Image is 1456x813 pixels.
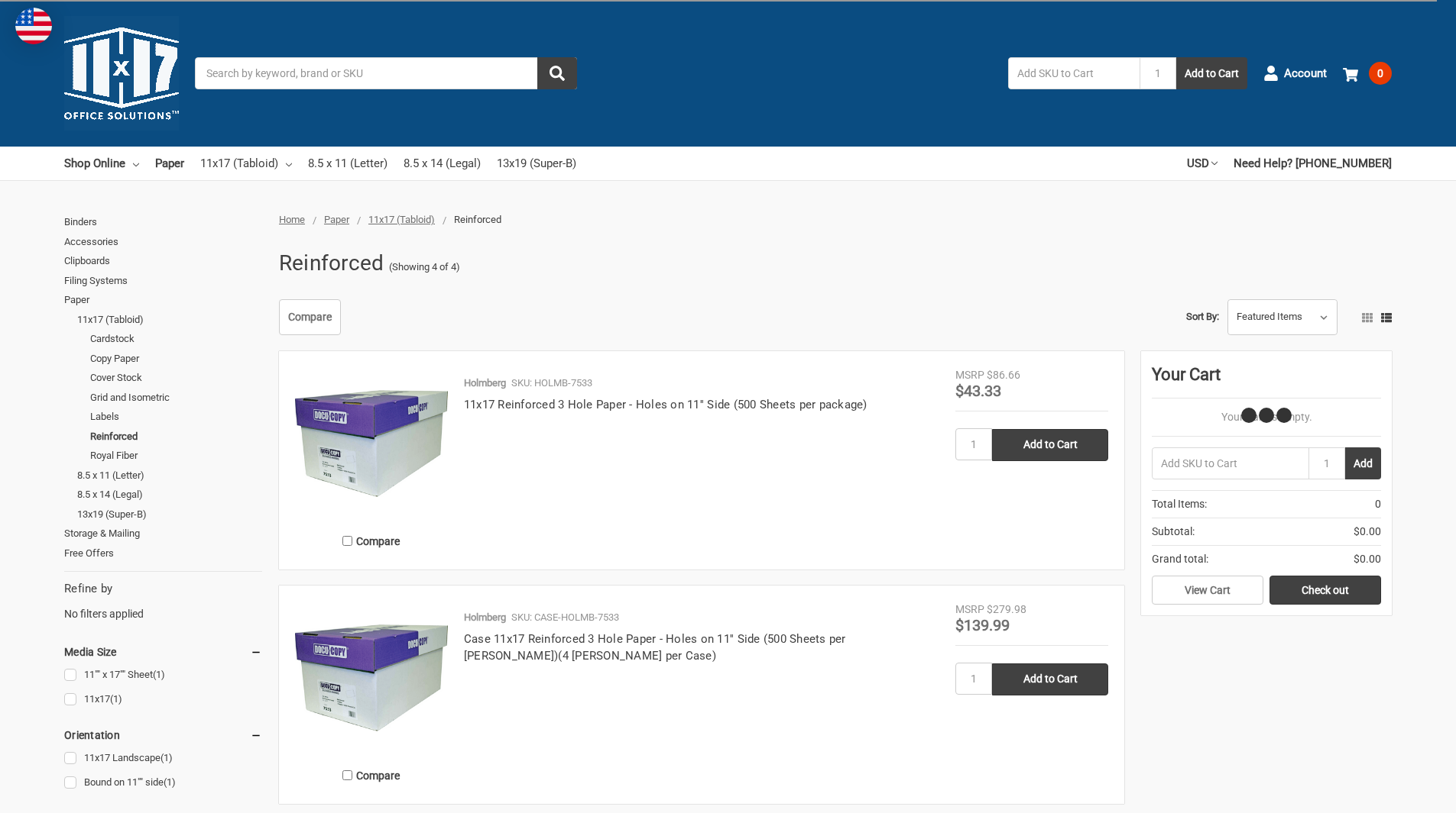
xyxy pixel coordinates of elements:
a: Cardstock [90,329,262,349]
a: Royal Fiber [90,446,262,466]
span: Reinforced [454,214,501,225]
button: Add to Cart [1176,57,1247,89]
span: (1) [110,693,122,705]
a: Clipboards [64,251,262,271]
a: 13x19 (Super-B) [77,505,262,524]
span: $0.00 [1354,551,1381,567]
a: Labels [90,407,262,427]
a: Accessories [64,232,262,252]
a: View Cart [1152,576,1263,605]
a: Need Help? [PHONE_NUMBER] [1234,147,1392,180]
h5: Orientation [64,726,262,744]
span: (1) [161,752,173,763]
a: 11x17 Reinforced 3 Hole Paper - Holes on 11'' Side (500 Sheets per package) [464,398,867,411]
button: Add [1345,447,1381,479]
iframe: Google Customer Reviews [1330,772,1456,813]
span: (Showing 4 of 4) [389,260,460,275]
a: 8.5 x 11 (Letter) [77,466,262,486]
span: (1) [153,669,165,680]
label: Compare [295,528,448,553]
a: Check out [1270,576,1381,605]
a: Free Offers [64,544,262,563]
img: 11x17 Reinforced 3 Hole Paper - Holes on 11'' Side (500 Sheets per package) [295,367,448,520]
span: $279.98 [987,603,1026,615]
input: Add to Cart [992,429,1108,461]
div: No filters applied [64,580,262,621]
a: Storage & Mailing [64,524,262,544]
a: 8.5 x 14 (Legal) [77,485,262,505]
p: Holmberg [464,376,506,391]
p: SKU: CASE-HOLMB-7533 [511,610,619,625]
a: Account [1263,53,1327,93]
a: 13x19 (Super-B) [497,147,576,180]
span: Account [1284,65,1327,82]
span: (1) [164,776,176,788]
h5: Media Size [64,643,262,661]
a: 11"" x 17"" Sheet [64,665,262,686]
img: duty and tax information for United States [15,8,52,44]
h5: Refine by [64,580,262,598]
span: 0 [1375,496,1381,512]
input: Compare [342,770,352,780]
a: Bound on 11"" side [64,773,262,793]
input: Add SKU to Cart [1008,57,1140,89]
label: Compare [295,763,448,788]
p: SKU: HOLMB-7533 [511,376,592,391]
input: Compare [342,536,352,546]
a: Copy Paper [90,349,262,369]
label: Sort By: [1186,305,1219,328]
a: Paper [64,290,262,310]
span: Grand total: [1152,551,1208,567]
a: Home [279,214,305,225]
a: 11x17 [64,689,262,710]
a: Case 11x17 Reinforced 3 Hole Paper - Holes on 11'' Side (500 Sheets per [PERSON_NAME])(4 [PERSON_... [464,632,846,663]
a: Cover Stock [90,368,262,388]
a: 11x17 Landscape [64,748,262,769]
a: Binders [64,212,262,232]
input: Add to Cart [992,663,1108,695]
a: 11x17 (Tabloid) [77,310,262,330]
img: 11x17.com [64,16,179,131]
img: Case 11x17 Reinforced 3 Hole Paper - Holes on 11'' Side (500 Sheets per package)(4 Reams per Case) [295,602,448,754]
a: Paper [155,147,184,180]
div: Your Cart [1152,362,1381,398]
a: Filing Systems [64,271,262,291]
a: 0 [1343,53,1392,93]
a: 8.5 x 11 (Letter) [308,147,388,180]
span: $139.99 [955,616,1010,634]
span: $86.66 [987,369,1020,381]
a: 8.5 x 14 (Legal) [404,147,481,180]
span: $0.00 [1354,524,1381,540]
input: Search by keyword, brand or SKU [195,57,577,89]
p: Your Cart Is Empty. [1152,409,1381,425]
a: 11x17 (Tabloid) [200,147,292,180]
a: Grid and Isometric [90,388,262,408]
a: Compare [279,299,341,336]
a: USD [1187,147,1218,180]
span: $43.33 [955,382,1001,400]
a: Reinforced [90,427,262,447]
p: Holmberg [464,610,506,625]
span: Total Items: [1152,496,1207,512]
div: MSRP [955,367,984,383]
a: Paper [324,214,349,225]
h1: Reinforced [279,244,384,283]
a: 11x17 (Tabloid) [368,214,435,225]
div: MSRP [955,602,984,618]
input: Add SKU to Cart [1152,447,1308,479]
a: Shop Online [64,147,139,180]
span: Subtotal: [1152,524,1195,540]
span: 0 [1369,62,1392,85]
